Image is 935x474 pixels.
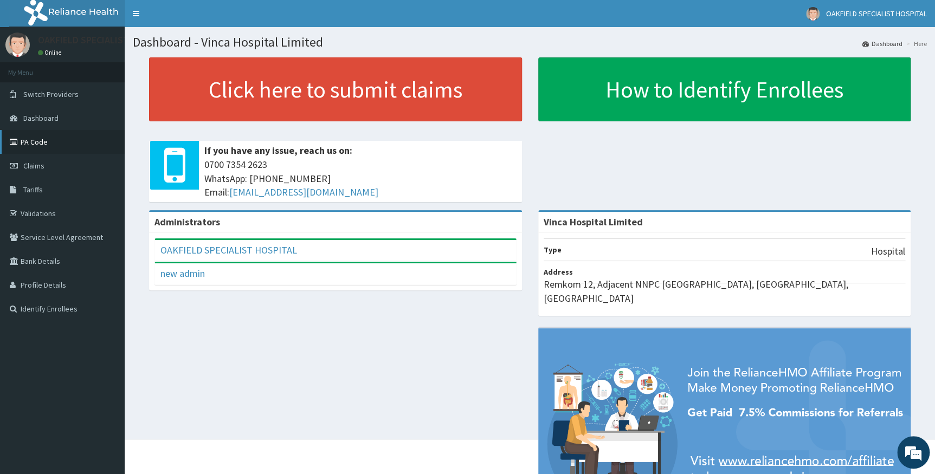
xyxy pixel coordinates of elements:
[160,267,205,280] a: new admin
[23,161,44,171] span: Claims
[806,7,820,21] img: User Image
[544,216,643,228] strong: Vinca Hospital Limited
[23,185,43,194] span: Tariffs
[871,244,905,258] p: Hospital
[23,89,79,99] span: Switch Providers
[38,49,64,56] a: Online
[538,57,911,121] a: How to Identify Enrollees
[904,39,927,48] li: Here
[154,216,220,228] b: Administrators
[38,35,173,45] p: OAKFIELD SPECIALIST HOSPITAL
[826,9,927,18] span: OAKFIELD SPECIALIST HOSPITAL
[149,57,522,121] a: Click here to submit claims
[862,39,902,48] a: Dashboard
[204,144,352,157] b: If you have any issue, reach us on:
[23,113,59,123] span: Dashboard
[204,158,517,199] span: 0700 7354 2623 WhatsApp: [PHONE_NUMBER] Email:
[229,186,378,198] a: [EMAIL_ADDRESS][DOMAIN_NAME]
[133,35,927,49] h1: Dashboard - Vinca Hospital Limited
[160,244,297,256] a: OAKFIELD SPECIALIST HOSPITAL
[544,267,573,277] b: Address
[5,33,30,57] img: User Image
[544,277,906,305] p: Remkom 12, Adjacent NNPC [GEOGRAPHIC_DATA], [GEOGRAPHIC_DATA], [GEOGRAPHIC_DATA]
[544,245,562,255] b: Type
